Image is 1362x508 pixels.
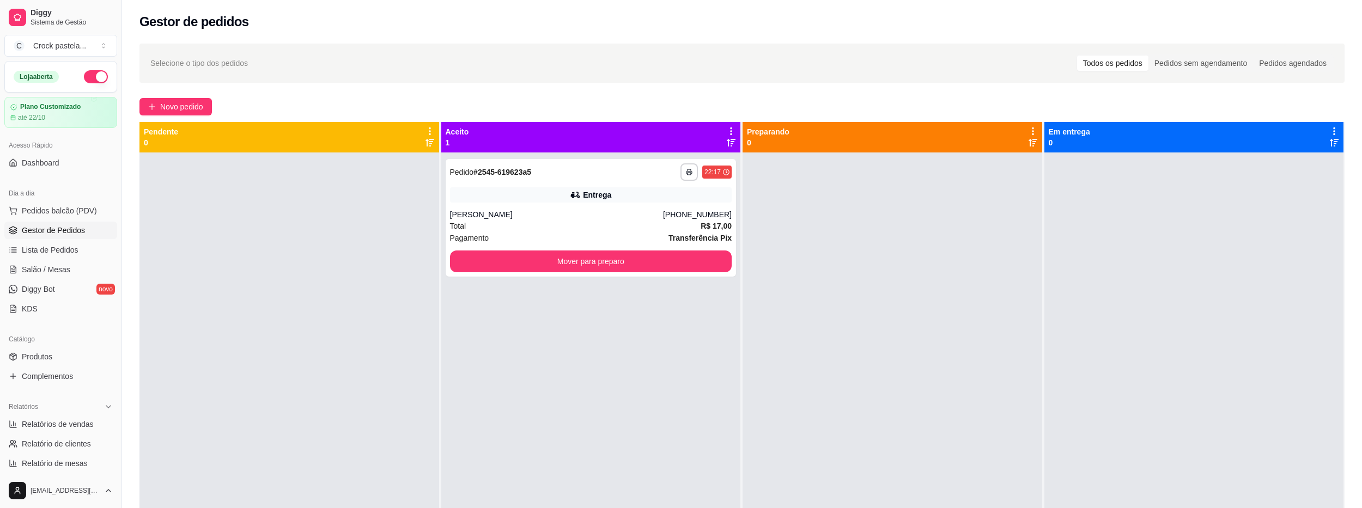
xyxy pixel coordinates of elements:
[22,244,78,255] span: Lista de Pedidos
[747,137,789,148] p: 0
[4,348,117,365] a: Produtos
[4,202,117,219] button: Pedidos balcão (PDV)
[450,168,474,176] span: Pedido
[4,137,117,154] div: Acesso Rápido
[18,113,45,122] article: até 22/10
[583,189,611,200] div: Entrega
[4,4,117,30] a: DiggySistema de Gestão
[4,280,117,298] a: Diggy Botnovo
[4,415,117,433] a: Relatórios de vendas
[144,137,178,148] p: 0
[4,435,117,452] a: Relatório de clientes
[446,137,469,148] p: 1
[14,71,59,83] div: Loja aberta
[22,351,52,362] span: Produtos
[4,368,117,385] a: Complementos
[139,13,249,30] h2: Gestor de pedidos
[446,126,469,137] p: Aceito
[4,222,117,239] a: Gestor de Pedidos
[663,209,732,220] div: [PHONE_NUMBER]
[22,284,55,295] span: Diggy Bot
[1148,56,1253,71] div: Pedidos sem agendamento
[160,101,203,113] span: Novo pedido
[4,455,117,472] a: Relatório de mesas
[4,185,117,202] div: Dia a dia
[20,103,81,111] article: Plano Customizado
[1077,56,1148,71] div: Todos os pedidos
[1049,126,1090,137] p: Em entrega
[4,330,117,348] div: Catálogo
[473,168,531,176] strong: # 2545-619623a5
[22,264,70,275] span: Salão / Mesas
[14,40,25,51] span: C
[22,458,88,469] span: Relatório de mesas
[4,154,117,172] a: Dashboard
[22,419,94,430] span: Relatórios de vendas
[4,97,117,128] a: Plano Customizadoaté 22/10
[4,35,117,57] button: Select a team
[668,234,732,242] strong: Transferência Pix
[22,371,73,382] span: Complementos
[144,126,178,137] p: Pendente
[31,18,113,27] span: Sistema de Gestão
[4,261,117,278] a: Salão / Mesas
[4,241,117,259] a: Lista de Pedidos
[704,168,721,176] div: 22:17
[22,225,85,236] span: Gestor de Pedidos
[450,250,732,272] button: Mover para preparo
[4,478,117,504] button: [EMAIL_ADDRESS][DOMAIN_NAME]
[747,126,789,137] p: Preparando
[4,300,117,317] a: KDS
[450,220,466,232] span: Total
[450,209,663,220] div: [PERSON_NAME]
[22,157,59,168] span: Dashboard
[9,402,38,411] span: Relatórios
[701,222,732,230] strong: R$ 17,00
[31,8,113,18] span: Diggy
[1049,137,1090,148] p: 0
[84,70,108,83] button: Alterar Status
[150,57,248,69] span: Selecione o tipo dos pedidos
[22,438,91,449] span: Relatório de clientes
[22,205,97,216] span: Pedidos balcão (PDV)
[33,40,86,51] div: Crock pastela ...
[148,103,156,111] span: plus
[450,232,489,244] span: Pagamento
[22,303,38,314] span: KDS
[31,486,100,495] span: [EMAIL_ADDRESS][DOMAIN_NAME]
[139,98,212,115] button: Novo pedido
[1253,56,1333,71] div: Pedidos agendados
